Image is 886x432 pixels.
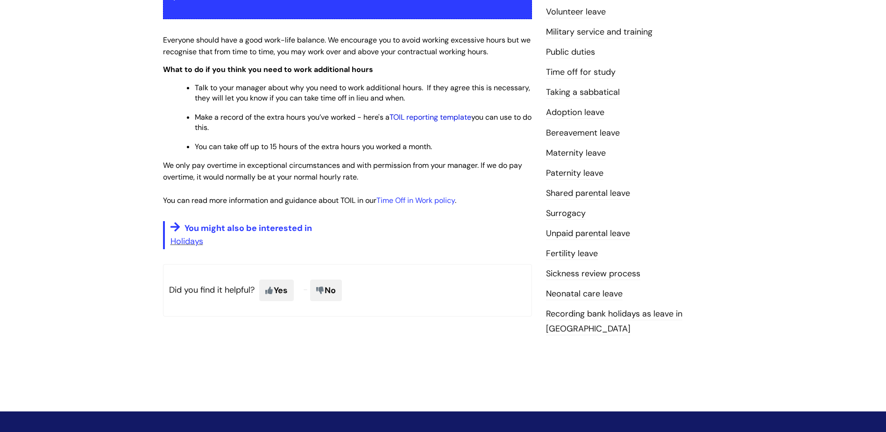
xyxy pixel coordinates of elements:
span: You might also be interested in [184,223,312,234]
a: Volunteer leave [546,6,606,18]
a: Time off for study [546,66,616,79]
a: Unpaid parental leave [546,228,630,240]
span: We only pay overtime in exceptional circumstances and with permission from your manager. If we do... [163,160,522,182]
span: You can read more information and guidance about TOIL in our . [163,195,456,205]
a: Neonatal care leave [546,288,623,300]
a: Recording bank holidays as leave in [GEOGRAPHIC_DATA] [546,308,682,335]
span: Talk to your manager about why you need to work additional hours. If they agree this is necessary... [195,83,530,103]
span: Make a record of the extra hours you’ve worked - here's a you can use to do this. [195,112,532,132]
a: Military service and training [546,26,652,38]
a: Surrogacy [546,208,586,220]
span: Yes [259,280,294,301]
a: TOIL reporting template [390,112,471,122]
a: Taking a sabbatical [546,86,620,99]
a: Bereavement leave [546,127,620,139]
span: Everyone should have a good work-life balance. We encourage you to avoid working excessive hours ... [163,35,531,57]
a: Public duties [546,46,595,58]
a: Maternity leave [546,147,606,159]
a: Holidays [170,236,203,247]
a: Shared parental leave [546,187,630,200]
a: Paternity leave [546,167,603,180]
span: You can take off up to 15 hours of the extra hours you worked a month. [195,142,432,151]
a: Adoption leave [546,107,604,119]
span: What to do if you think you need to work additional hours [163,65,373,74]
a: Sickness review process [546,268,640,280]
a: Time Off in Work policy [376,195,455,205]
a: Fertility leave [546,248,598,260]
span: No [310,280,342,301]
p: Did you find it helpful? [163,264,532,317]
